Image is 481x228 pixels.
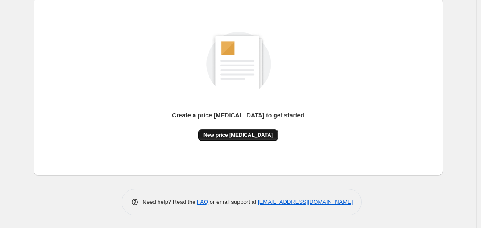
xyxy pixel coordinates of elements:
[172,111,304,120] p: Create a price [MEDICAL_DATA] to get started
[258,199,353,205] a: [EMAIL_ADDRESS][DOMAIN_NAME]
[197,199,208,205] a: FAQ
[198,129,278,141] button: New price [MEDICAL_DATA]
[203,132,273,139] span: New price [MEDICAL_DATA]
[143,199,197,205] span: Need help? Read the
[208,199,258,205] span: or email support at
